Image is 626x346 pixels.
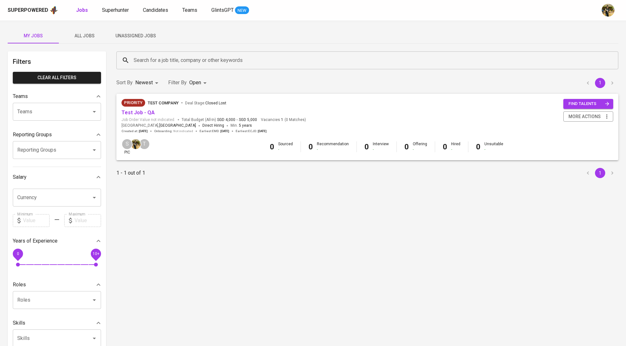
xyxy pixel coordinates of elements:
img: yongcheng@glints.com [131,139,141,149]
div: Recommendation [317,141,349,152]
p: Filter By [168,79,187,86]
span: Min. [231,123,252,128]
span: Teams [182,7,197,13]
div: - [317,147,349,152]
button: Open [90,146,99,154]
div: Newest [135,77,160,89]
a: Superhunter [102,6,130,14]
a: Jobs [76,6,89,14]
div: - [373,147,389,152]
span: Superhunter [102,7,129,13]
a: Superpoweredapp logo [8,5,58,15]
p: Years of Experience [13,237,58,245]
span: SGD 4,000 [217,117,235,123]
b: 0 [476,142,481,151]
div: pic [121,139,133,155]
div: - [484,147,503,152]
span: Earliest ECJD : [236,129,267,133]
nav: pagination navigation [582,78,618,88]
span: more actions [568,113,601,121]
span: [GEOGRAPHIC_DATA] , [121,123,196,129]
span: Unassigned Jobs [114,32,157,40]
span: Not indicated [173,129,193,133]
div: - [278,147,293,152]
input: Value [23,214,50,227]
button: Open [90,107,99,116]
button: Open [90,334,99,343]
button: page 1 [595,168,605,178]
div: Hired [451,141,460,152]
b: Jobs [76,7,88,13]
div: Years of Experience [13,235,101,247]
span: Direct Hiring [202,123,224,128]
input: Value [74,214,101,227]
p: Newest [135,79,153,86]
span: 1 [280,117,283,123]
b: 0 [309,142,313,151]
p: Sort By [116,79,133,86]
span: Created at : [121,129,148,133]
span: Job Order Value not indicated. [121,117,175,123]
p: Reporting Groups [13,131,52,139]
span: NEW [235,7,249,14]
button: Clear All filters [13,72,101,84]
b: 0 [270,142,274,151]
span: [DATE] [139,129,148,133]
button: find talents [563,99,613,109]
div: New Job received from Demand Team, Client Priority [121,99,145,107]
p: Skills [13,319,25,327]
span: Test Company [148,101,179,105]
div: T [139,139,150,150]
div: Roles [13,278,101,291]
div: Skills [13,317,101,329]
span: 10+ [92,251,99,256]
span: Priority [121,100,145,106]
span: Closed Lost [205,101,226,105]
span: All Jobs [63,32,106,40]
span: [GEOGRAPHIC_DATA] [159,123,196,129]
span: 0 [17,251,19,256]
button: page 1 [595,78,605,88]
div: Salary [13,171,101,184]
div: Superpowered [8,7,48,14]
span: find talents [568,100,609,108]
span: [DATE] [220,129,229,133]
p: 1 - 1 out of 1 [116,169,145,177]
h6: Filters [13,56,101,67]
div: Unsuitable [484,141,503,152]
a: Teams [182,6,199,14]
img: app logo [50,5,58,15]
p: Salary [13,173,27,181]
div: - [451,147,460,152]
span: 5 years [239,123,252,128]
span: Open [189,79,201,86]
div: Offering [413,141,427,152]
div: - [413,147,427,152]
div: Interview [373,141,389,152]
a: Candidates [143,6,169,14]
b: 0 [443,142,447,151]
nav: pagination navigation [582,168,618,178]
span: SGD 5,000 [239,117,257,123]
span: Total Budget (All-In) [182,117,257,123]
div: S [121,139,133,150]
span: GlintsGPT [211,7,234,13]
img: yongcheng@glints.com [602,4,614,17]
span: Vacancies ( 0 Matches ) [261,117,306,123]
span: Deal Stage : [185,101,226,105]
span: Onboarding : [154,129,193,133]
span: Earliest EMD : [200,129,229,133]
span: Clear All filters [18,74,96,82]
a: Test Job - QA [121,109,155,116]
b: 0 [364,142,369,151]
b: 0 [404,142,409,151]
div: Sourced [278,141,293,152]
span: [DATE] [258,129,267,133]
div: Open [189,77,209,89]
button: more actions [563,111,613,122]
div: Teams [13,90,101,103]
button: Open [90,296,99,305]
span: My Jobs [12,32,55,40]
p: Teams [13,93,28,100]
div: Reporting Groups [13,128,101,141]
